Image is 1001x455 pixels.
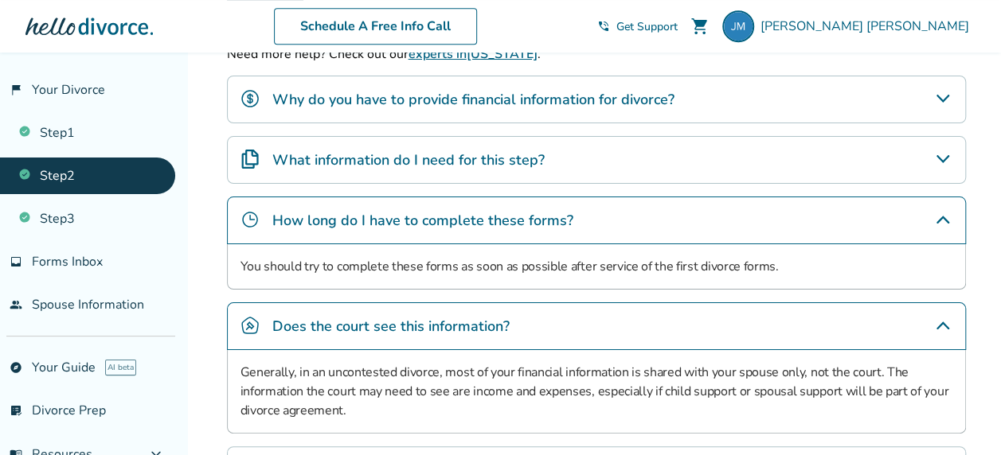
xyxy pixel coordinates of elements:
span: AI beta [105,360,136,375]
span: flag_2 [10,84,22,96]
div: What information do I need for this step? [227,136,966,184]
h4: What information do I need for this step? [272,150,545,170]
img: Does the court see this information? [240,316,260,335]
p: Generally, in an uncontested divorce, most of your financial information is shared with your spou... [240,363,952,420]
span: Forms Inbox [32,253,103,270]
a: Schedule A Free Info Call [274,8,477,45]
h4: How long do I have to complete these forms? [272,210,573,231]
span: inbox [10,255,22,268]
h4: Does the court see this information? [272,316,510,336]
span: [PERSON_NAME] [PERSON_NAME] [761,17,976,35]
img: Why do you have to provide financial information for divorce? [240,89,260,108]
span: shopping_cart [690,17,710,36]
iframe: Chat Widget [921,379,1001,455]
img: What information do I need for this step? [240,150,260,169]
img: How long do I have to complete these forms? [240,210,260,229]
p: You should try to complete these forms as soon as possible after service of the first divorce forms. [240,257,952,276]
div: How long do I have to complete these forms? [227,196,966,244]
span: explore [10,361,22,374]
a: phone_in_talkGet Support [597,19,678,34]
div: Does the court see this information? [227,302,966,350]
div: Why do you have to provide financial information for divorce? [227,76,966,123]
span: people [10,298,22,311]
span: list_alt_check [10,404,22,417]
span: phone_in_talk [597,20,610,33]
img: justinm@bajabeachcafe.com [722,10,754,42]
h4: Why do you have to provide financial information for divorce? [272,89,675,110]
span: Get Support [616,19,678,34]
